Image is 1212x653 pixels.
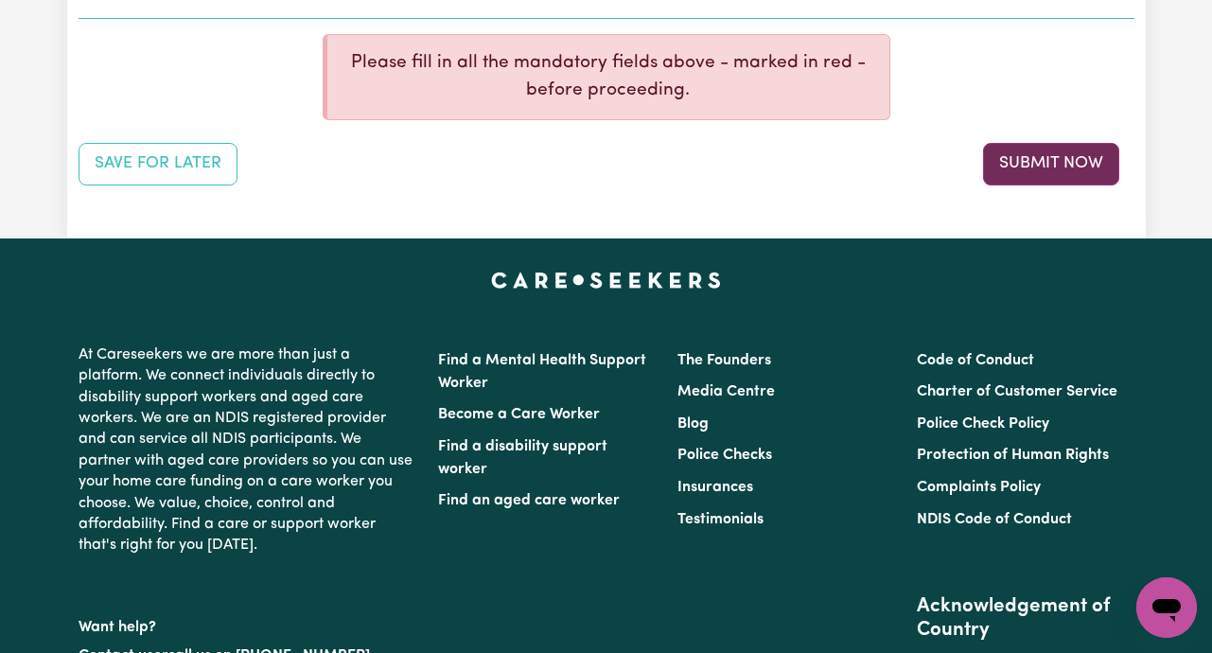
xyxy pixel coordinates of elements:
[677,480,753,495] a: Insurances
[677,416,709,432] a: Blog
[438,353,646,391] a: Find a Mental Health Support Worker
[491,273,721,288] a: Careseekers home page
[917,384,1117,399] a: Charter of Customer Service
[438,493,620,508] a: Find an aged care worker
[677,384,775,399] a: Media Centre
[79,143,237,185] button: Save your job report
[917,448,1109,463] a: Protection of Human Rights
[677,512,764,527] a: Testimonials
[677,448,772,463] a: Police Checks
[917,416,1049,432] a: Police Check Policy
[438,407,600,422] a: Become a Care Worker
[917,595,1133,643] h2: Acknowledgement of Country
[983,143,1119,185] button: Submit your job report
[343,50,874,105] p: Please fill in all the mandatory fields above - marked in red - before proceeding.
[79,337,415,564] p: At Careseekers we are more than just a platform. We connect individuals directly to disability su...
[917,353,1034,368] a: Code of Conduct
[438,439,607,477] a: Find a disability support worker
[1136,577,1197,638] iframe: Button to launch messaging window
[79,609,415,638] p: Want help?
[917,512,1072,527] a: NDIS Code of Conduct
[677,353,771,368] a: The Founders
[917,480,1041,495] a: Complaints Policy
